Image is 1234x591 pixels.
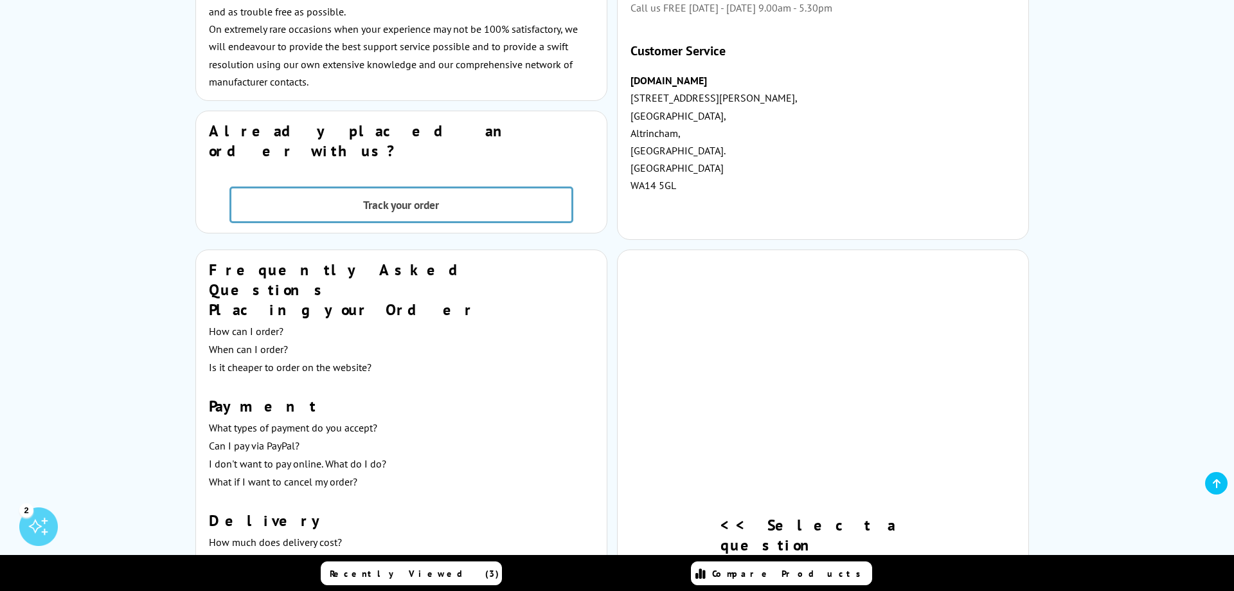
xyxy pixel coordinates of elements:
a: What types of payment do you accept? [209,421,377,434]
div: 2 [19,503,33,517]
strong: [DOMAIN_NAME] [630,74,707,87]
h3: << Select a question [720,515,926,555]
span: Compare Products [712,568,868,579]
a: Track your order [229,186,573,223]
h3: Placing your Order [209,300,594,320]
a: How much does delivery cost? [209,536,342,549]
a: When can I order? [209,343,288,356]
h3: Payment [209,396,594,416]
h4: Customer Service [630,42,1015,59]
a: Recently Viewed (3) [321,561,502,585]
p: [STREET_ADDRESS][PERSON_NAME], [GEOGRAPHIC_DATA], Altrincham, [GEOGRAPHIC_DATA]. [GEOGRAPHIC_DATA... [630,72,1015,230]
a: How can I order? [209,325,283,338]
a: When will my items arrive? [209,554,326,567]
h3: Already placed an order with us? [209,121,594,161]
a: Can I pay via PayPal? [209,439,300,452]
h3: Delivery [209,511,594,531]
p: On extremely rare occasions when your experience may not be 100% satisfactory, we will endeavour ... [209,21,594,91]
span: Recently Viewed (3) [330,568,499,579]
a: I don't want to pay online. What do I do? [209,457,386,470]
h2: Frequently Asked Questions [209,260,594,300]
a: Compare Products [691,561,872,585]
a: What if I want to cancel my order? [209,475,357,488]
a: Is it cheaper to order on the website? [209,361,371,374]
